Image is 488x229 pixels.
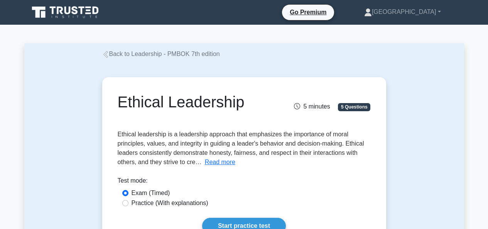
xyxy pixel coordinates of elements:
label: Practice (With explanations) [132,198,208,208]
div: Test mode: [118,176,371,188]
a: Go Premium [285,7,331,17]
h1: Ethical Leadership [118,93,283,111]
span: 5 minutes [294,103,330,110]
label: Exam (Timed) [132,188,170,198]
span: Ethical leadership is a leadership approach that emphasizes the importance of moral principles, v... [118,131,364,165]
a: [GEOGRAPHIC_DATA] [346,4,459,20]
a: Back to Leadership - PMBOK 7th edition [102,51,220,57]
button: Read more [205,158,235,167]
span: 5 Questions [338,103,370,111]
